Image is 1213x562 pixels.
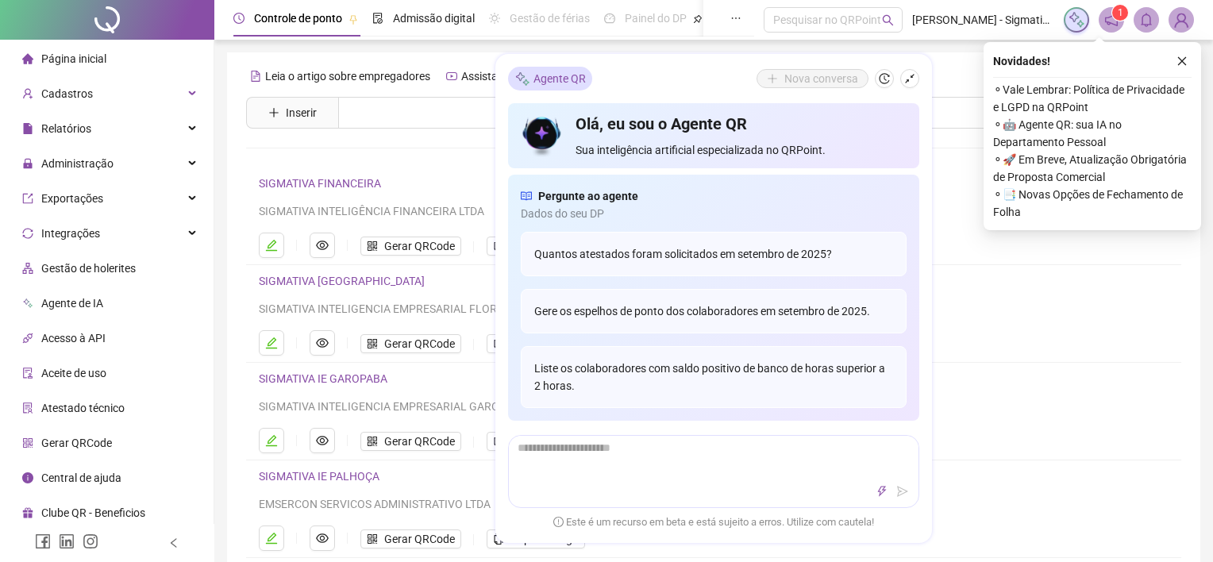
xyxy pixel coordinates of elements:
[41,87,93,100] span: Cadastros
[521,205,907,222] span: Dados do seu DP
[384,237,455,255] span: Gerar QRCode
[904,73,915,84] span: shrink
[1112,5,1128,21] sup: 1
[316,434,329,447] span: eye
[265,70,430,83] span: Leia o artigo sobre empregadores
[259,202,1115,220] div: SIGMATIVA INTELIGÊNCIA FINANCEIRA LTDA
[553,514,874,530] span: Este é um recurso em beta e está sujeito a erros. Utilize com cautela!
[254,12,342,25] span: Controle de ponto
[604,13,615,24] span: dashboard
[41,367,106,379] span: Aceite de uso
[1139,13,1153,27] span: bell
[993,52,1050,70] span: Novidades !
[233,13,245,24] span: clock-circle
[22,158,33,169] span: lock
[35,533,51,549] span: facebook
[446,71,457,82] span: youtube
[348,14,358,24] span: pushpin
[576,141,907,159] span: Sua inteligência artificial especializada no QRPoint.
[493,436,504,447] span: copy
[22,472,33,483] span: info-circle
[553,516,564,526] span: exclamation-circle
[41,262,136,275] span: Gestão de holerites
[265,532,278,545] span: edit
[41,332,106,345] span: Acesso à API
[259,275,425,287] a: SIGMATIVA [GEOGRAPHIC_DATA]
[993,116,1192,151] span: ⚬ 🤖 Agente QR: sua IA no Departamento Pessoal
[510,12,590,25] span: Gestão de férias
[22,507,33,518] span: gift
[22,263,33,274] span: apartment
[461,70,535,83] span: Assista o vídeo
[259,372,387,385] a: SIGMATIVA IE GAROPABA
[22,53,33,64] span: home
[538,187,638,205] span: Pergunte ao agente
[41,52,106,65] span: Página inicial
[487,432,585,451] button: Copiar código
[493,241,504,252] span: copy
[521,187,532,205] span: read
[22,368,33,379] span: audit
[1169,8,1193,32] img: 88192
[993,151,1192,186] span: ⚬ 🚀 Em Breve, Atualização Obrigatória de Proposta Comercial
[22,437,33,448] span: qrcode
[360,334,461,353] button: Gerar QRCode
[1176,56,1188,67] span: close
[993,81,1192,116] span: ⚬ Vale Lembrar: Política de Privacidade e LGPD na QRPoint
[168,537,179,549] span: left
[265,239,278,252] span: edit
[508,67,592,90] div: Agente QR
[367,533,378,545] span: qrcode
[487,334,585,353] button: Copiar código
[265,337,278,349] span: edit
[360,529,461,549] button: Gerar QRCode
[757,69,868,88] button: Nova conversa
[489,13,500,24] span: sun
[1068,11,1085,29] img: sparkle-icon.fc2bf0ac1784a2077858766a79e2daf3.svg
[372,13,383,24] span: file-done
[393,12,475,25] span: Admissão digital
[384,530,455,548] span: Gerar QRCode
[83,533,98,549] span: instagram
[22,228,33,239] span: sync
[259,177,381,190] a: SIGMATIVA FINANCEIRA
[521,232,907,276] div: Quantos atestados foram solicitados em setembro de 2025?
[360,237,461,256] button: Gerar QRCode
[41,472,121,484] span: Central de ajuda
[882,14,894,26] span: search
[59,533,75,549] span: linkedin
[259,495,1115,513] div: EMSERCON SERVICOS ADMINISTRATIVO LTDA
[259,470,379,483] a: SIGMATIVA IE PALHOÇA
[1118,7,1123,18] span: 1
[41,157,114,170] span: Administração
[268,107,279,118] span: plus
[22,402,33,414] span: solution
[41,122,91,135] span: Relatórios
[22,333,33,344] span: api
[316,239,329,252] span: eye
[576,113,907,135] h4: Olá, eu sou o Agente QR
[22,88,33,99] span: user-add
[259,398,1115,415] div: SIGMATIVA INTELIGENCIA EMPRESARIAL GAROPABA LTDA
[521,289,907,333] div: Gere os espelhos de ponto dos colaboradores em setembro de 2025.
[259,300,1115,318] div: SIGMATIVA INTELIGENCIA EMPRESARIAL FLORIANÓPOLIS LTDA
[250,71,261,82] span: file-text
[487,529,585,549] button: Copiar código
[625,12,687,25] span: Painel do DP
[41,297,103,310] span: Agente de IA
[41,192,103,205] span: Exportações
[316,337,329,349] span: eye
[693,14,703,24] span: pushpin
[1104,13,1119,27] span: notification
[493,338,504,349] span: copy
[256,100,329,125] button: Inserir
[487,237,585,256] button: Copiar código
[493,533,504,545] span: copy
[521,113,563,159] img: icon
[367,241,378,252] span: qrcode
[22,123,33,134] span: file
[265,434,278,447] span: edit
[872,482,891,501] button: thunderbolt
[876,486,888,497] span: thunderbolt
[384,335,455,352] span: Gerar QRCode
